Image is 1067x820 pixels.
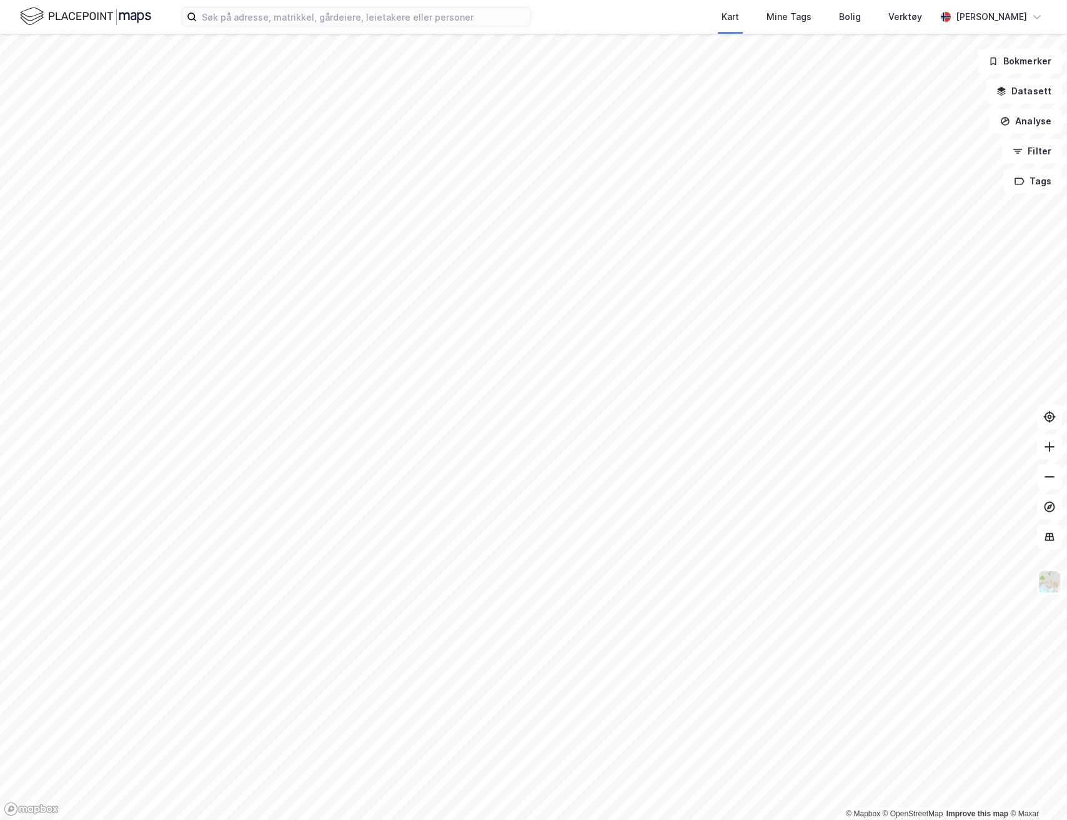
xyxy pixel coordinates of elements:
a: Mapbox homepage [4,802,59,816]
div: Kontrollprogram for chat [1005,760,1067,820]
button: Bokmerker [978,49,1062,74]
iframe: Chat Widget [1005,760,1067,820]
div: Verktøy [888,9,922,24]
button: Tags [1004,169,1062,194]
button: Filter [1002,139,1062,164]
div: [PERSON_NAME] [956,9,1027,24]
input: Søk på adresse, matrikkel, gårdeiere, leietakere eller personer [197,7,530,26]
a: Mapbox [846,809,880,818]
button: Analyse [990,109,1062,134]
a: Improve this map [946,809,1008,818]
img: logo.f888ab2527a4732fd821a326f86c7f29.svg [20,6,151,27]
img: Z [1038,570,1061,594]
a: OpenStreetMap [883,809,943,818]
div: Bolig [839,9,861,24]
button: Datasett [986,79,1062,104]
div: Kart [722,9,739,24]
div: Mine Tags [767,9,811,24]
